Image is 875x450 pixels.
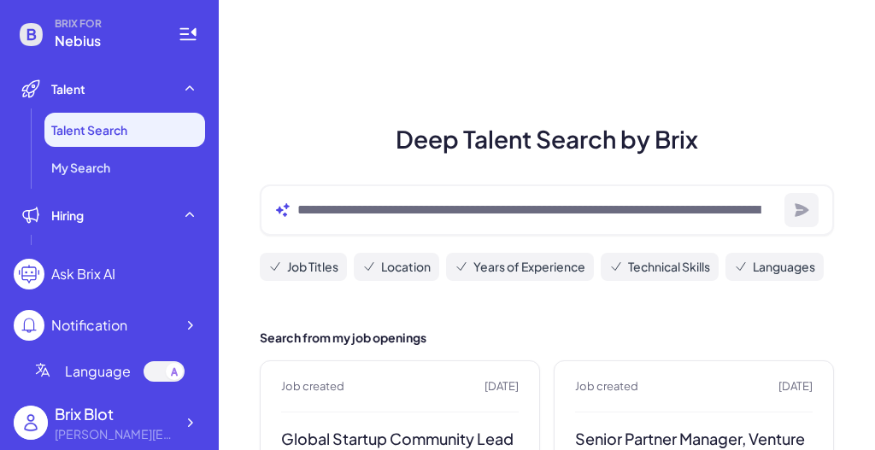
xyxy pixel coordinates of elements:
[260,329,834,347] h2: Search from my job openings
[51,159,110,176] span: My Search
[65,361,131,382] span: Language
[281,430,519,449] h3: Global Startup Community Lead
[51,121,127,138] span: Talent Search
[484,378,519,395] span: [DATE]
[281,378,344,395] span: Job created
[239,121,854,157] h1: Deep Talent Search by Brix
[51,315,127,336] div: Notification
[575,378,638,395] span: Job created
[753,258,815,276] span: Languages
[55,31,157,51] span: Nebius
[287,258,338,276] span: Job Titles
[381,258,431,276] span: Location
[778,378,813,395] span: [DATE]
[51,207,84,224] span: Hiring
[51,264,115,284] div: Ask Brix AI
[51,80,85,97] span: Talent
[628,258,710,276] span: Technical Skills
[55,425,174,443] div: blake@joinbrix.com
[473,258,585,276] span: Years of Experience
[55,402,174,425] div: Brix Blot
[14,406,48,440] img: user_logo.png
[55,17,157,31] span: BRIX FOR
